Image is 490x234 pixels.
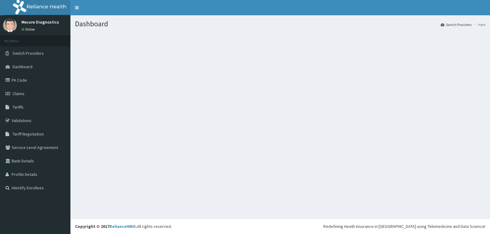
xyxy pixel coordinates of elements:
[3,18,17,32] img: User Image
[472,22,485,27] li: Here
[75,224,137,229] strong: Copyright © 2017 .
[13,91,24,96] span: Claims
[13,64,32,69] span: Dashboard
[441,22,472,27] a: Switch Providers
[13,104,24,110] span: Tariffs
[109,224,136,229] a: RelianceHMO
[70,218,490,234] footer: All rights reserved.
[75,20,485,28] h1: Dashboard
[323,223,485,229] div: Redefining Heath Insurance in [GEOGRAPHIC_DATA] using Telemedicine and Data Science!
[13,50,44,56] span: Switch Providers
[13,131,44,137] span: Tariff Negotiation
[21,20,59,24] p: Mecure Diagnostics
[21,27,36,32] a: Online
